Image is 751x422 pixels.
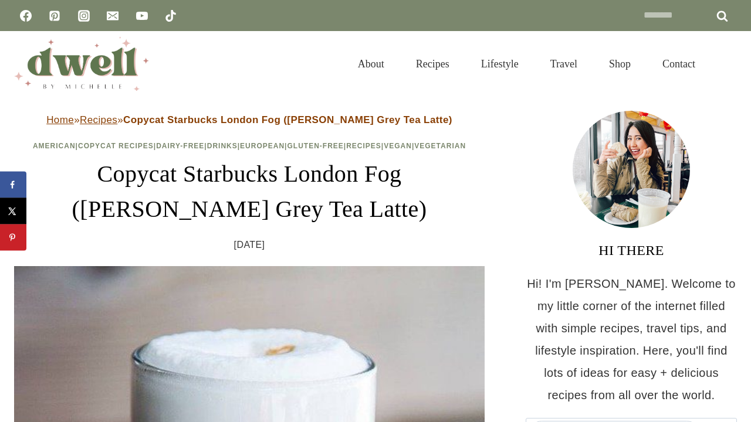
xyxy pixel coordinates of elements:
a: Shop [593,43,647,84]
a: Copycat Recipes [78,142,154,150]
a: Recipes [80,114,117,125]
a: Gluten-Free [287,142,343,150]
a: TikTok [159,4,182,28]
a: Drinks [207,142,238,150]
a: Recipes [400,43,465,84]
a: Email [101,4,124,28]
p: Hi! I'm [PERSON_NAME]. Welcome to my little corner of the internet filled with simple recipes, tr... [526,273,737,406]
a: Dairy-Free [156,142,204,150]
a: Travel [535,43,593,84]
a: YouTube [130,4,154,28]
a: Recipes [346,142,381,150]
strong: Copycat Starbucks London Fog ([PERSON_NAME] Grey Tea Latte) [123,114,452,125]
span: » » [46,114,452,125]
span: | | | | | | | | [33,142,466,150]
time: [DATE] [234,236,265,254]
a: Facebook [14,4,38,28]
a: Contact [647,43,711,84]
a: American [33,142,76,150]
nav: Primary Navigation [342,43,711,84]
h1: Copycat Starbucks London Fog ([PERSON_NAME] Grey Tea Latte) [14,156,485,227]
a: Home [46,114,74,125]
a: Vegetarian [414,142,466,150]
img: DWELL by michelle [14,37,149,91]
a: Instagram [72,4,96,28]
a: Lifestyle [465,43,535,84]
h3: HI THERE [526,240,737,261]
button: View Search Form [717,54,737,74]
a: About [342,43,400,84]
a: Pinterest [43,4,66,28]
a: Vegan [384,142,412,150]
a: European [240,142,285,150]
